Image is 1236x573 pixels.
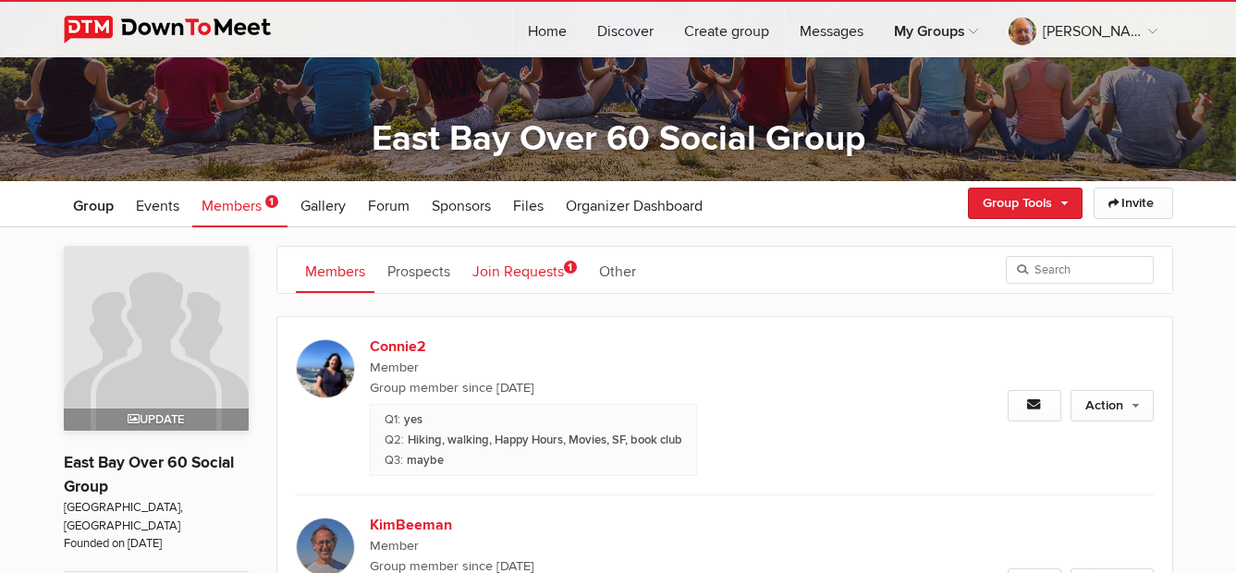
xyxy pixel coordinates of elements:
[1006,256,1154,284] input: Search
[785,2,878,57] a: Messages
[407,453,444,468] span: maybe
[378,247,459,293] a: Prospects
[359,181,419,227] a: Forum
[370,536,897,556] span: Member
[300,197,346,215] span: Gallery
[64,16,300,43] img: DownToMeet
[291,181,355,227] a: Gallery
[128,412,184,427] span: Update
[370,335,686,358] b: Connie2
[404,412,422,427] span: yes
[370,358,897,378] span: Member
[432,197,491,215] span: Sponsors
[994,2,1172,57] a: [PERSON_NAME]
[265,195,278,208] span: 1
[370,514,686,536] b: KimBeeman
[422,181,500,227] a: Sponsors
[564,261,577,274] span: 1
[385,433,404,447] span: What types of activities or events are you most interested in attending?
[202,197,262,215] span: Members
[385,412,400,427] span: Do you agree to release - without limitations - the group and its Organizers from any liability w...
[64,453,234,496] a: East Bay Over 60 Social Group
[1094,188,1173,219] a: Invite
[385,453,403,468] span: Are you able/willing to host any events at home or another accessible location?
[504,181,553,227] a: Files
[296,317,897,494] a: Connie2 Member Group member since [DATE] yes Hiking, walking, Happy Hours, Movies, SF, book club ...
[463,247,586,293] a: Join Requests1
[557,181,712,227] a: Organizer Dashboard
[64,181,123,227] a: Group
[590,247,645,293] a: Other
[669,2,784,57] a: Create group
[879,2,993,57] a: My Groups
[127,181,189,227] a: Events
[372,117,865,160] a: East Bay Over 60 Social Group
[64,499,249,535] span: [GEOGRAPHIC_DATA], [GEOGRAPHIC_DATA]
[296,339,355,398] img: Connie2
[136,197,179,215] span: Events
[64,246,249,431] a: Update
[64,535,249,553] span: Founded on [DATE]
[73,197,114,215] span: Group
[296,247,374,293] a: Members
[513,2,581,57] a: Home
[968,188,1083,219] a: Group Tools
[513,197,544,215] span: Files
[368,197,410,215] span: Forum
[408,433,682,447] span: Hiking, walking, Happy Hours, Movies, SF, book club
[64,246,249,431] img: East Bay Over 60 Social Group
[1071,390,1154,421] a: Action
[582,2,668,57] a: Discover
[370,378,897,398] span: Group member since [DATE]
[192,181,288,227] a: Members 1
[566,197,703,215] span: Organizer Dashboard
